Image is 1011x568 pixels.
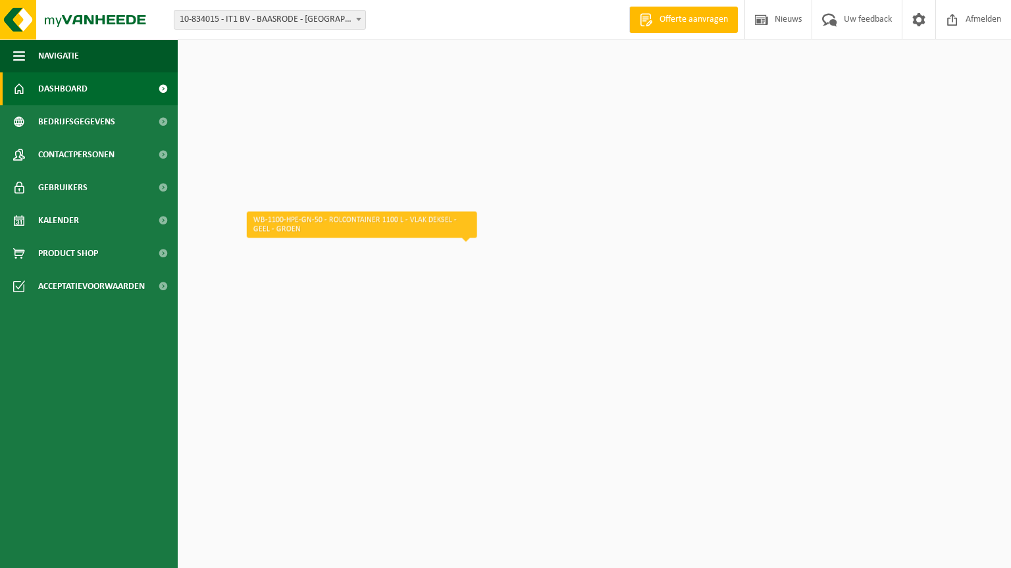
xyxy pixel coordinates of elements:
[656,13,731,26] span: Offerte aanvragen
[38,171,88,204] span: Gebruikers
[38,39,79,72] span: Navigatie
[174,11,365,29] span: 10-834015 - IT1 BV - BAASRODE - BAASRODE
[38,204,79,237] span: Kalender
[174,10,366,30] span: 10-834015 - IT1 BV - BAASRODE - BAASRODE
[629,7,738,33] a: Offerte aanvragen
[38,270,145,303] span: Acceptatievoorwaarden
[38,237,98,270] span: Product Shop
[38,105,115,138] span: Bedrijfsgegevens
[38,138,115,171] span: Contactpersonen
[38,72,88,105] span: Dashboard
